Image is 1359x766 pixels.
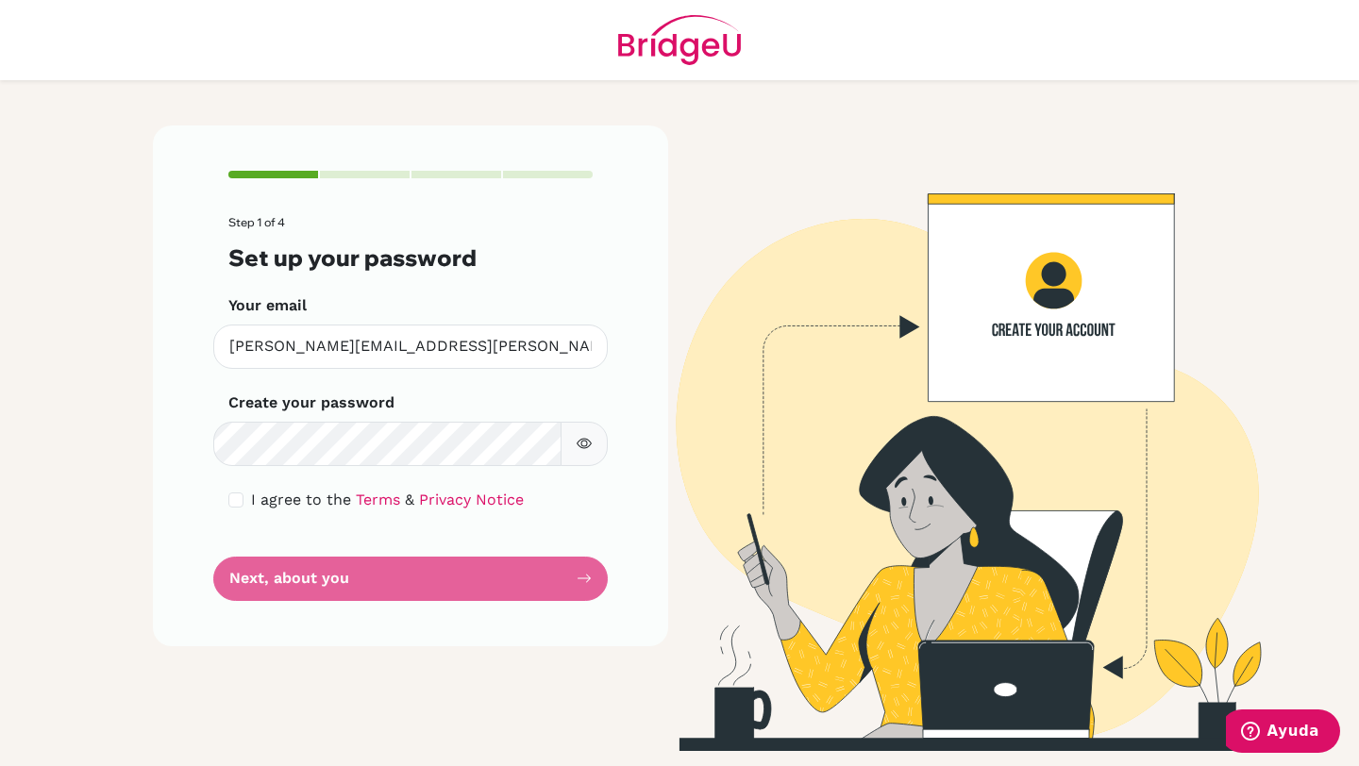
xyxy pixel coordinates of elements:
[228,215,285,229] span: Step 1 of 4
[419,491,524,508] a: Privacy Notice
[356,491,400,508] a: Terms
[405,491,414,508] span: &
[228,294,307,317] label: Your email
[251,491,351,508] span: I agree to the
[228,244,593,272] h3: Set up your password
[1226,709,1340,757] iframe: Abre un widget desde donde se puede obtener más información
[228,391,394,414] label: Create your password
[213,325,608,369] input: Insert your email*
